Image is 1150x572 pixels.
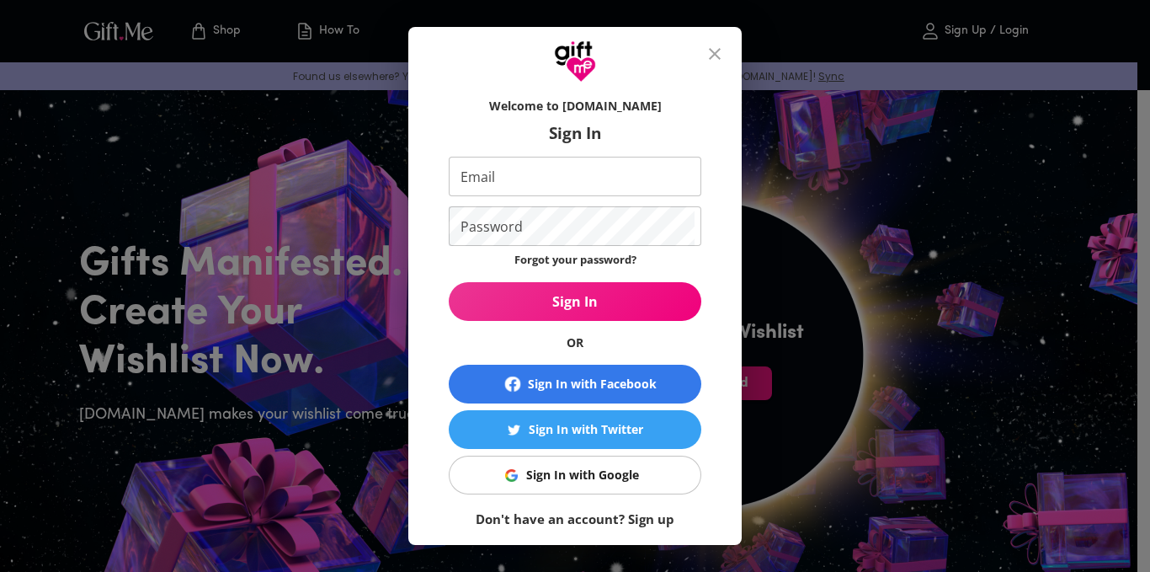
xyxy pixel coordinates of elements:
[449,410,701,449] button: Sign In with TwitterSign In with Twitter
[449,282,701,321] button: Sign In
[695,34,735,74] button: close
[449,98,701,115] h6: Welcome to [DOMAIN_NAME]
[449,123,701,143] h6: Sign In
[449,292,701,311] span: Sign In
[529,420,643,439] div: Sign In with Twitter
[528,375,657,393] div: Sign In with Facebook
[505,469,518,482] img: Sign In with Google
[449,456,701,494] button: Sign In with GoogleSign In with Google
[449,334,701,351] h6: OR
[476,511,674,527] a: Don't have an account? Sign up
[554,40,596,83] img: GiftMe Logo
[508,424,520,436] img: Sign In with Twitter
[449,542,701,564] p: © 2025 RealGifts, LLC. All rights reserved.
[449,365,701,404] button: Sign In with Facebook
[526,466,639,484] div: Sign In with Google
[514,252,636,267] a: Forgot your password?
